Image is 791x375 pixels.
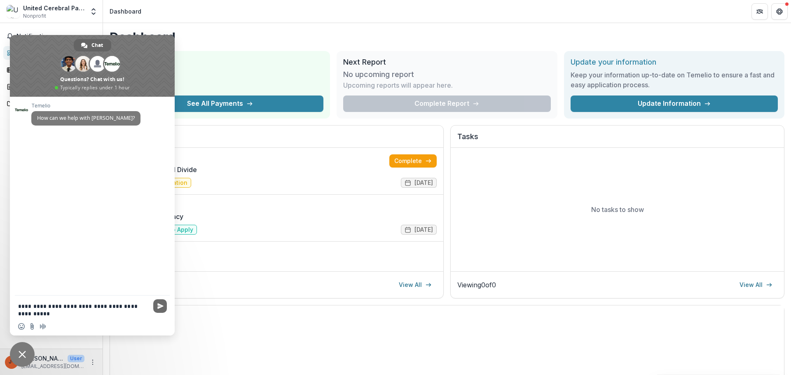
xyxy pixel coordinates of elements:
div: Dashboard [110,7,141,16]
div: Close chat [10,342,35,367]
div: Chat [74,39,111,51]
a: Tasks [3,63,99,77]
a: Inclusion & Advocacy [117,212,183,221]
h2: Tasks [457,132,777,148]
a: View All [735,278,777,291]
a: Complete [389,154,437,168]
span: Insert an emoji [18,323,25,330]
span: How can we help with [PERSON_NAME]? [37,114,135,121]
button: More [88,357,98,367]
span: Chat [91,39,103,51]
span: Temelio [31,103,140,109]
span: Nonprofit [23,12,46,20]
h2: Proposals [117,132,437,148]
span: Send a file [29,323,35,330]
button: Open entity switcher [88,3,99,20]
nav: breadcrumb [106,5,145,17]
p: User [68,355,84,362]
p: No tasks to show [591,205,644,214]
p: Viewing 0 of 0 [457,280,496,290]
a: Documents [3,97,99,110]
button: Get Help [771,3,788,20]
div: United Cerebral Palsy Association of Eastern [US_STATE] Inc. [23,4,84,12]
p: Upcoming reports will appear here. [343,80,453,90]
button: See All Payments [116,95,323,112]
span: Notifications [16,33,96,40]
h2: Next Report [343,58,550,67]
span: Audio message [40,323,46,330]
img: United Cerebral Palsy Association of Eastern Connecticut Inc. [7,5,20,18]
textarea: Compose your message... [18,303,148,317]
a: Dashboard [3,46,99,60]
span: Send [153,299,167,313]
h1: Dashboard [110,30,784,44]
a: Proposals [3,80,99,93]
p: [PERSON_NAME] <[EMAIL_ADDRESS][DOMAIN_NAME]> <[EMAIL_ADDRESS][DOMAIN_NAME]> [21,354,64,363]
a: View All [394,278,437,291]
a: Bridging the Digital Divide [117,165,197,175]
h3: No upcoming report [343,70,414,79]
button: Notifications [3,30,99,43]
a: Update Information [571,95,778,112]
h2: Update your information [571,58,778,67]
h3: Keep your information up-to-date on Temelio to ensure a fast and easy application process. [571,70,778,90]
p: [EMAIL_ADDRESS][DOMAIN_NAME] [21,363,84,370]
button: Partners [751,3,768,20]
div: Joanna Marrero <grants@ucpect.org> <grants@ucpect.org> [9,359,15,365]
h2: Total Awarded [116,58,323,67]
